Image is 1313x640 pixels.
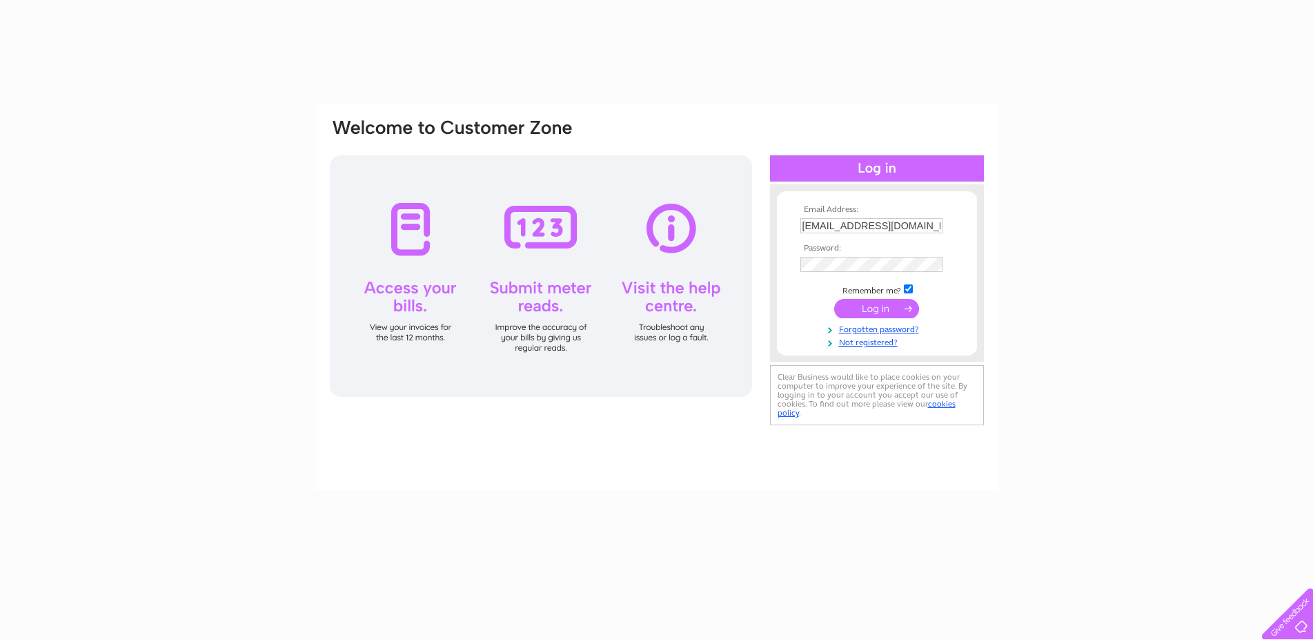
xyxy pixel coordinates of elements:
th: Password: [797,244,957,253]
a: cookies policy [778,399,956,418]
th: Email Address: [797,205,957,215]
td: Remember me? [797,282,957,296]
a: Forgotten password? [800,322,957,335]
a: Not registered? [800,335,957,348]
input: Submit [834,299,919,318]
div: Clear Business would like to place cookies on your computer to improve your experience of the sit... [770,365,984,425]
